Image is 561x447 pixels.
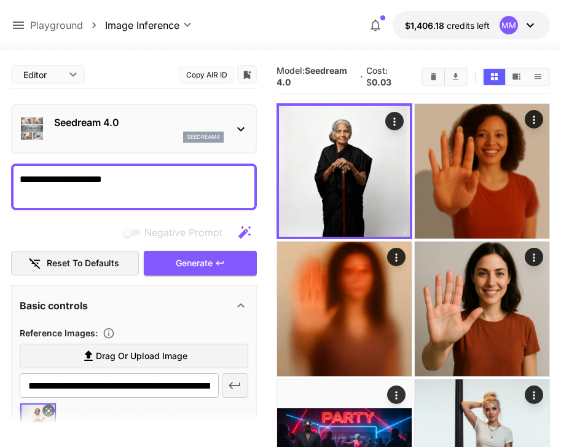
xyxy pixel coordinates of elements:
[176,256,213,271] span: Generate
[105,18,179,33] span: Image Inference
[144,225,222,240] span: Negative Prompt
[120,224,232,240] span: Negative prompts are not compatible with the selected model.
[445,69,466,85] button: Download All
[393,11,550,39] button: $1,406.17825MM
[405,19,490,32] div: $1,406.17825
[360,69,363,84] p: ·
[372,77,391,87] b: 0.03
[415,242,549,376] img: 9k=
[525,110,543,129] div: Actions
[415,104,549,239] img: 2Q==
[422,68,468,86] div: Clear AllDownload All
[525,386,543,404] div: Actions
[179,66,234,84] button: Copy AIR ID
[187,133,220,141] p: seedream4
[385,112,404,130] div: Actions
[405,20,447,31] span: $1,406.18
[20,291,248,320] div: Basic controls
[23,68,61,81] span: Editor
[20,298,88,313] p: Basic controls
[482,68,550,86] div: Show media in grid viewShow media in video viewShow media in list view
[98,327,120,339] button: Upload a reference image to guide the result. This is needed for Image-to-Image or Inpainting. Su...
[387,386,406,404] div: Actions
[447,20,490,31] span: credits left
[30,18,83,33] a: Playground
[144,251,257,276] button: Generate
[20,344,248,369] label: Drag or upload image
[20,110,248,148] div: Seedream 4.0seedream4
[506,69,527,85] button: Show media in video view
[277,65,347,87] b: Seedream 4.0
[527,69,549,85] button: Show media in list view
[20,328,98,338] span: Reference Images :
[525,248,543,266] div: Actions
[500,16,518,34] div: MM
[279,106,410,237] img: 2Q==
[241,67,253,82] button: Add to library
[11,251,139,276] button: Reset to defaults
[277,65,347,87] span: Model:
[30,18,105,33] nav: breadcrumb
[366,65,391,87] span: Cost: $
[423,69,444,85] button: Clear All
[277,242,412,376] img: 2Q==
[54,115,224,130] p: Seedream 4.0
[484,69,505,85] button: Show media in grid view
[96,349,187,364] span: Drag or upload image
[387,248,406,266] div: Actions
